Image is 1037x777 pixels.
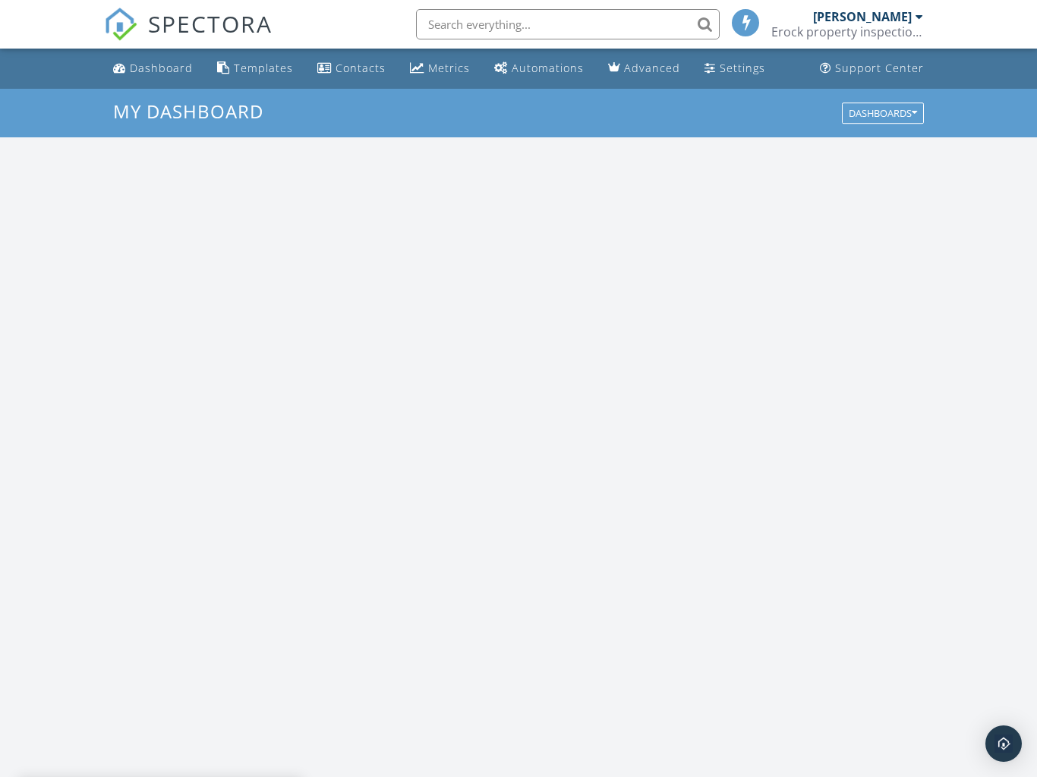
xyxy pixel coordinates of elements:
span: SPECTORA [148,8,273,39]
div: Automations [512,61,584,75]
a: SPECTORA [104,20,273,52]
button: Dashboards [842,102,924,124]
a: Metrics [404,55,476,83]
div: Settings [720,61,765,75]
div: Dashboards [849,108,917,118]
img: The Best Home Inspection Software - Spectora [104,8,137,41]
a: Support Center [814,55,930,83]
div: Templates [234,61,293,75]
a: Settings [698,55,771,83]
a: Dashboard [107,55,199,83]
div: Metrics [428,61,470,75]
div: Open Intercom Messenger [985,725,1022,762]
a: Contacts [311,55,392,83]
div: Advanced [624,61,680,75]
a: Templates [211,55,299,83]
a: Automations (Basic) [488,55,590,83]
div: Support Center [835,61,924,75]
div: Dashboard [130,61,193,75]
span: My Dashboard [113,99,263,124]
div: Erock property inspections [771,24,923,39]
input: Search everything... [416,9,720,39]
div: Contacts [336,61,386,75]
a: Advanced [602,55,686,83]
div: [PERSON_NAME] [813,9,912,24]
